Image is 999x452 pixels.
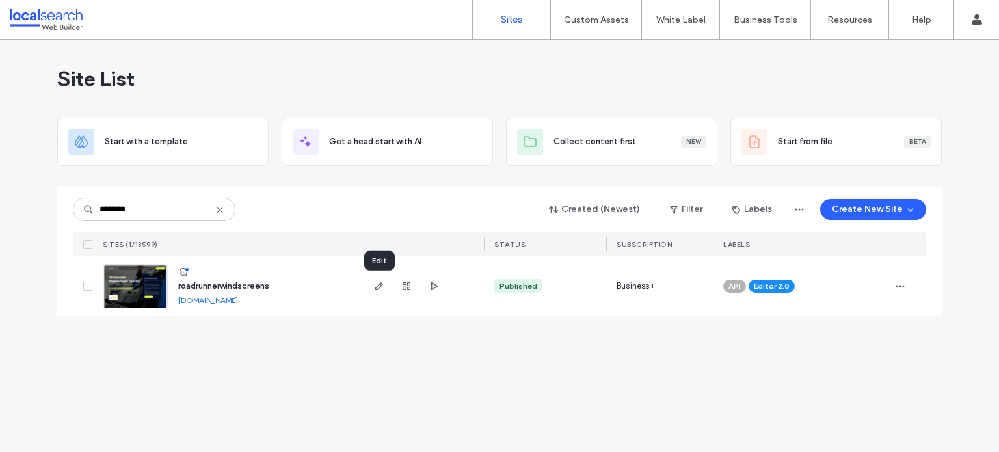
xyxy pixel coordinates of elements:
button: Labels [721,199,784,220]
label: Help [912,14,931,25]
span: Get a head start with AI [329,135,421,148]
span: Start with a template [105,135,188,148]
span: Start from file [778,135,832,148]
a: roadrunnerwindscreens [178,281,269,291]
div: Start from fileBeta [730,118,942,166]
span: LABELS [723,240,750,249]
a: [DOMAIN_NAME] [178,295,238,305]
label: White Label [656,14,706,25]
div: Beta [904,136,931,148]
span: Collect content first [553,135,636,148]
label: Custom Assets [564,14,629,25]
span: Editor 2.0 [754,280,790,292]
label: Resources [827,14,872,25]
span: Site List [57,66,135,92]
div: Get a head start with AI [282,118,493,166]
div: New [681,136,706,148]
label: Business Tools [734,14,797,25]
div: Published [499,280,537,292]
div: Edit [364,251,395,271]
label: Sites [501,14,523,25]
button: Create New Site [820,199,926,220]
span: STATUS [494,240,526,249]
button: Filter [657,199,715,220]
button: Created (Newest) [538,199,652,220]
div: Collect content firstNew [506,118,717,166]
span: SUBSCRIPTION [617,240,672,249]
div: Start with a template [57,118,269,166]
span: Business+ [617,280,655,293]
span: API [728,280,741,292]
span: SITES (1/13599) [103,240,158,249]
